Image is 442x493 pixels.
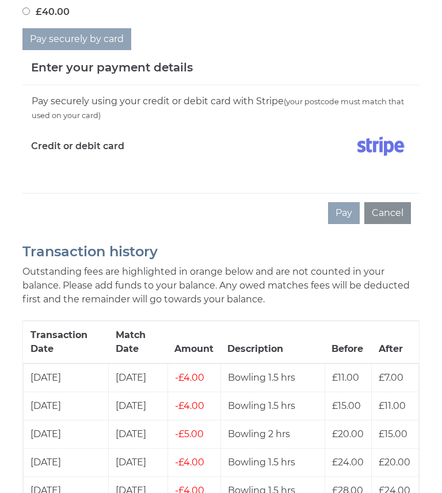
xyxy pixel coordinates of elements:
td: Bowling 1.5 hrs [220,449,325,477]
span: £15.00 [332,400,361,411]
button: Pay [328,202,360,224]
span: £24.00 [332,457,364,468]
span: £20.00 [379,457,410,468]
span: £11.00 [332,372,359,383]
button: Pay securely by card [22,28,131,50]
h5: Enter your payment details [31,59,193,76]
span: £11.00 [379,400,406,411]
td: [DATE] [109,363,167,392]
th: Amount [167,321,220,364]
h2: Transaction history [22,244,420,259]
th: Transaction Date [24,321,109,364]
input: £40.00 [22,7,30,15]
label: £40.00 [22,5,70,19]
span: £7.00 [379,372,403,383]
td: Bowling 1.5 hrs [220,392,325,420]
th: Description [220,321,325,364]
small: (your postcode must match that used on your card) [32,97,404,120]
td: [DATE] [24,392,109,420]
th: After [372,321,419,364]
th: Before [325,321,372,364]
td: [DATE] [109,420,167,449]
span: £4.00 [175,400,204,411]
span: £4.00 [175,457,204,468]
div: Pay securely using your credit or debit card with Stripe [31,94,411,123]
span: £20.00 [332,428,364,439]
td: [DATE] [24,363,109,392]
td: [DATE] [109,449,167,477]
span: £4.00 [175,372,204,383]
button: Cancel [364,202,411,224]
td: Bowling 1.5 hrs [220,363,325,392]
th: Match Date [109,321,167,364]
iframe: Secure card payment input frame [31,165,411,175]
p: Outstanding fees are highlighted in orange below and are not counted in your balance. Please add ... [22,265,420,306]
span: £15.00 [379,428,407,439]
label: Credit or debit card [31,132,124,161]
td: [DATE] [24,449,109,477]
td: [DATE] [109,392,167,420]
td: [DATE] [24,420,109,449]
span: £5.00 [175,428,204,439]
td: Bowling 2 hrs [220,420,325,449]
